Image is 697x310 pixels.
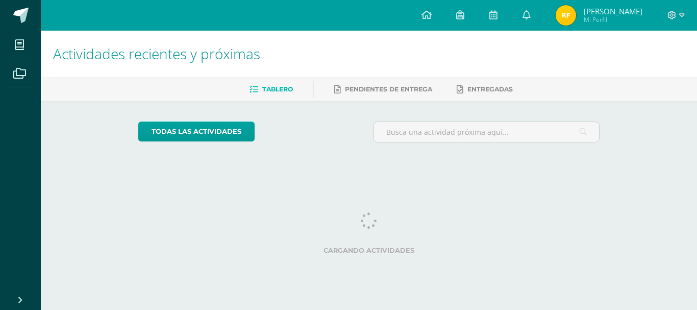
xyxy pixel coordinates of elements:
span: Mi Perfil [584,15,642,24]
span: Entregadas [467,85,513,93]
a: todas las Actividades [138,122,255,141]
span: [PERSON_NAME] [584,6,642,16]
span: Pendientes de entrega [345,85,432,93]
span: Tablero [262,85,293,93]
label: Cargando actividades [138,247,600,254]
a: Tablero [250,81,293,98]
input: Busca una actividad próxima aquí... [374,122,600,142]
a: Pendientes de entrega [334,81,432,98]
img: e1567eae802b5d2847eb001fd836300b.png [556,5,576,26]
span: Actividades recientes y próximas [53,44,260,63]
a: Entregadas [457,81,513,98]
